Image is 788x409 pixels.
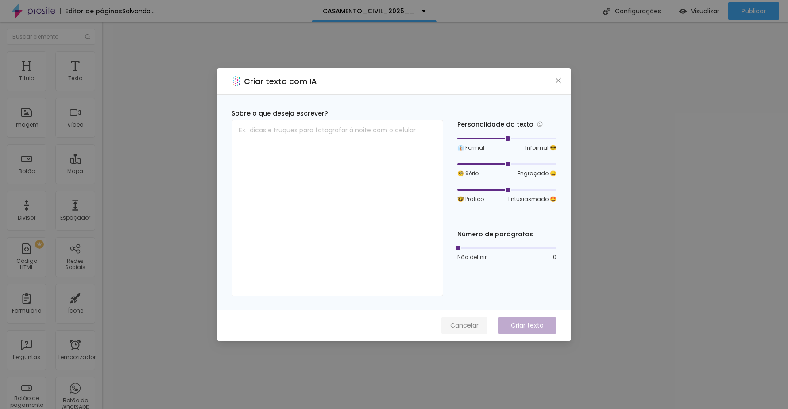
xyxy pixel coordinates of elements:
font: 10 [551,253,556,261]
font: Engraçado 😄 [518,170,556,177]
font: Informal 😎 [525,144,556,151]
font: 👔 Formal [457,144,484,151]
span: fechar [555,77,562,84]
button: Fechar [554,76,563,85]
font: 🤓 Prático [457,195,484,203]
font: Não definir [457,253,487,261]
font: Sobre o que deseja escrever? [232,109,328,118]
button: Criar texto [498,317,556,334]
font: Personalidade do texto [457,120,533,129]
font: Número de parágrafos [457,230,533,239]
font: Criar texto com IA [244,76,317,87]
button: Cancelar [441,317,487,334]
font: 🧐 Sério [457,170,479,177]
font: Entusiasmado 🤩 [508,195,556,203]
font: Cancelar [450,321,479,330]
